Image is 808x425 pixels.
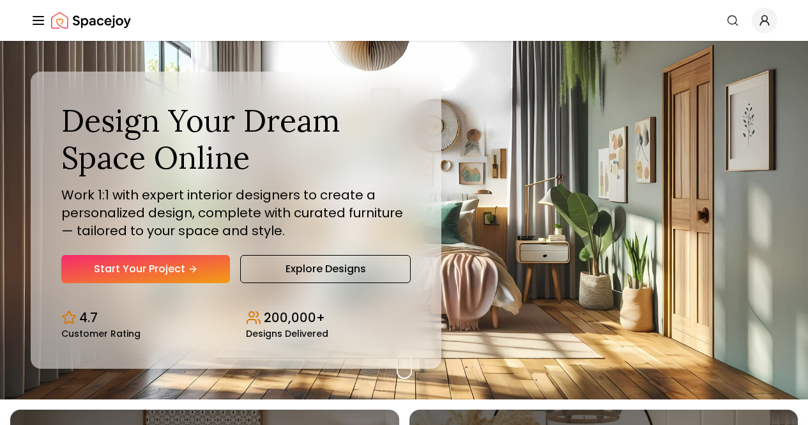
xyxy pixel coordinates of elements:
[264,309,325,327] p: 200,000+
[61,186,411,240] p: Work 1:1 with expert interior designers to create a personalized design, complete with curated fu...
[51,8,131,33] a: Spacejoy
[51,8,131,33] img: Spacejoy Logo
[61,329,141,338] small: Customer Rating
[246,329,328,338] small: Designs Delivered
[61,298,411,338] div: Design stats
[240,255,410,283] a: Explore Designs
[61,255,230,283] a: Start Your Project
[79,309,98,327] p: 4.7
[61,102,411,176] h1: Design Your Dream Space Online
